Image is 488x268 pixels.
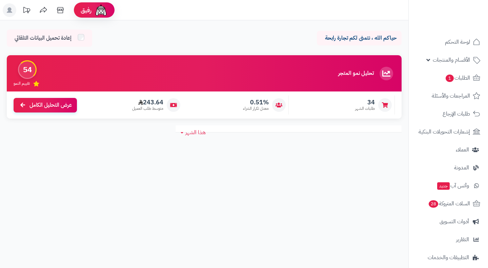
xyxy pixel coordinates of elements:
[429,200,438,208] span: 28
[437,182,450,190] span: جديد
[413,213,484,230] a: أدوات التسويق
[413,106,484,122] a: طلبات الإرجاع
[15,34,72,42] span: إعادة تحميل البيانات التلقائي
[428,253,469,262] span: التطبيقات والخدمات
[181,129,206,137] a: هذا الشهر
[445,37,470,47] span: لوحة التحكم
[322,34,396,42] p: حياكم الله ، نتمنى لكم تجارة رابحة
[443,109,470,119] span: طلبات الإرجاع
[81,6,91,14] span: رفيق
[413,249,484,266] a: التطبيقات والخدمات
[14,98,77,112] a: عرض التحليل الكامل
[445,73,470,83] span: الطلبات
[432,91,470,101] span: المراجعات والأسئلة
[14,81,30,86] span: تقييم النمو
[456,145,469,154] span: العملاء
[355,99,375,106] span: 34
[454,163,469,172] span: المدونة
[185,128,206,137] span: هذا الشهر
[355,106,375,111] span: طلبات الشهر
[338,70,374,77] h3: تحليل نمو المتجر
[442,18,482,33] img: logo-2.png
[243,106,269,111] span: معدل تكرار الشراء
[132,106,163,111] span: متوسط طلب العميل
[243,99,269,106] span: 0.51%
[132,99,163,106] span: 243.64
[413,178,484,194] a: وآتس آبجديد
[413,231,484,248] a: التقارير
[29,101,72,109] span: عرض التحليل الكامل
[433,55,470,65] span: الأقسام والمنتجات
[413,88,484,104] a: المراجعات والأسئلة
[428,199,470,208] span: السلات المتروكة
[446,75,454,82] span: 1
[94,3,108,17] img: ai-face.png
[440,217,469,226] span: أدوات التسويق
[413,195,484,212] a: السلات المتروكة28
[419,127,470,137] span: إشعارات التحويلات البنكية
[413,70,484,86] a: الطلبات1
[413,124,484,140] a: إشعارات التحويلات البنكية
[413,160,484,176] a: المدونة
[18,3,35,19] a: تحديثات المنصة
[436,181,469,190] span: وآتس آب
[413,34,484,50] a: لوحة التحكم
[456,235,469,244] span: التقارير
[413,142,484,158] a: العملاء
